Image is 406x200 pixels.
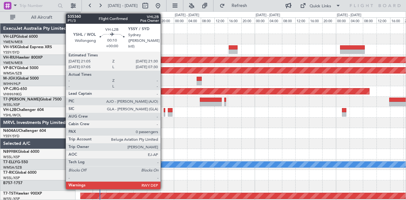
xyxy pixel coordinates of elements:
div: [DATE] - [DATE] [337,13,361,18]
a: YMEN/MEB [3,61,23,65]
div: [DATE] - [DATE] [175,13,199,18]
div: 20:00 [79,17,93,23]
div: 00:00 [255,17,268,23]
div: 20:00 [322,17,336,23]
a: YSSY/SYD [3,134,19,139]
a: T7-ELLYG-550 [3,160,28,164]
div: 08:00 [120,17,133,23]
button: All Aircraft [7,12,69,23]
a: WIHH/HLP [3,81,21,86]
span: VH-LEP [3,35,16,39]
span: [DATE] - [DATE] [108,3,138,9]
div: 04:00 [187,17,201,23]
span: VH-RIU [3,56,16,60]
span: M-JGVJ [3,77,17,81]
div: 16:00 [309,17,323,23]
a: VHHH/HKG [3,92,22,97]
a: VH-RIUHawker 800XP [3,56,43,60]
span: VP-BCY [3,66,17,70]
a: N8998KGlobal 6000 [3,150,39,154]
div: 00:00 [93,17,106,23]
div: 04:00 [106,17,120,23]
button: Refresh [217,1,255,11]
a: VH-LEPGlobal 6000 [3,35,38,39]
span: VH-L2B [3,108,16,112]
a: N604AUChallenger 604 [3,129,46,133]
a: WSSL/XSP [3,176,20,180]
span: T7-ELLY [3,160,17,164]
a: T7-[PERSON_NAME]Global 7500 [3,98,62,101]
a: VP-CJRG-650 [3,87,27,91]
span: B757-1 [3,181,16,185]
a: T7-RICGlobal 6000 [3,171,36,175]
div: 12:00 [295,17,309,23]
span: Refresh [226,3,253,8]
div: 08:00 [363,17,377,23]
a: M-JGVJGlobal 5000 [3,77,39,81]
a: WSSL/XSP [3,102,20,107]
a: YSHL/WOL [3,113,21,118]
div: 04:00 [350,17,363,23]
div: 12:00 [214,17,228,23]
div: 08:00 [201,17,214,23]
div: 16:00 [228,17,241,23]
a: YSSY/SYD [3,50,19,55]
div: 20:00 [241,17,255,23]
div: 16:00 [390,17,404,23]
span: VP-CJR [3,87,16,91]
div: 00:00 [336,17,350,23]
a: YMEN/MEB [3,40,23,44]
span: VH-VSK [3,45,17,49]
a: VH-L2BChallenger 604 [3,108,44,112]
div: 16:00 [147,17,160,23]
div: 12:00 [377,17,390,23]
div: 12:00 [133,17,147,23]
span: T7-TST [3,192,16,196]
a: WMSA/SZB [3,71,22,76]
a: VP-BCYGlobal 5000 [3,66,38,70]
a: T7-TSTHawker 900XP [3,192,42,196]
div: 08:00 [282,17,296,23]
div: Quick Links [310,3,331,10]
span: T7-RIC [3,171,15,175]
span: T7-[PERSON_NAME] [3,98,40,101]
a: B757-1757 [3,181,23,185]
span: N604AU [3,129,19,133]
a: VH-VSKGlobal Express XRS [3,45,52,49]
span: N8998K [3,150,18,154]
button: Quick Links [297,1,344,11]
input: Trip Number [19,1,56,10]
span: All Aircraft [16,15,67,20]
div: 20:00 [160,17,174,23]
a: WSSL/XSP [3,155,20,159]
div: 04:00 [268,17,282,23]
a: WMSA/SZB [3,165,22,170]
div: 00:00 [174,17,187,23]
div: [DATE] - [DATE] [94,13,118,18]
div: [DATE] - [DATE] [256,13,280,18]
